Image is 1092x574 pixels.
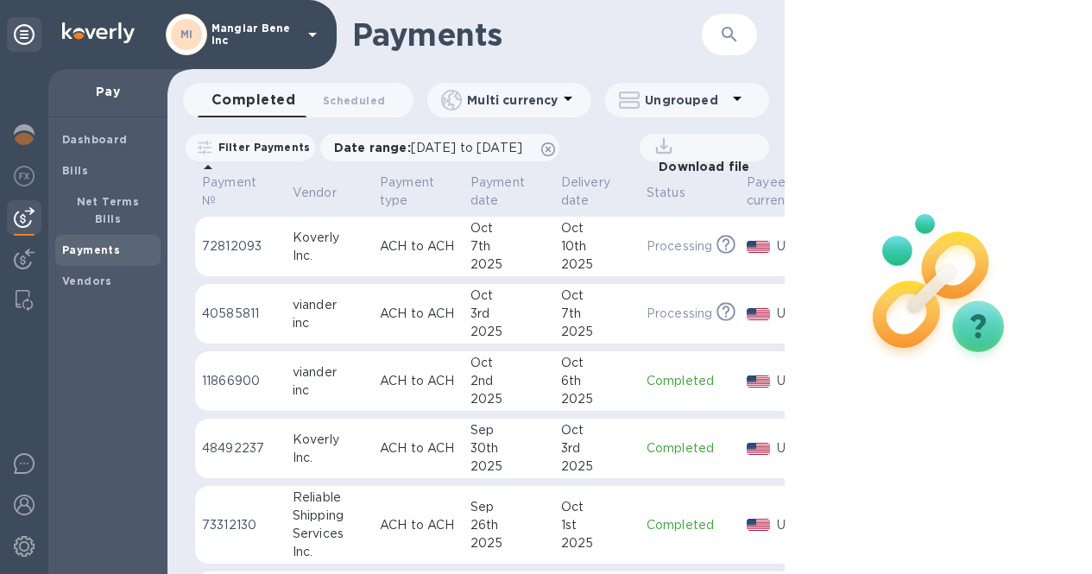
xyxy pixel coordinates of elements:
[293,449,366,467] div: Inc.
[470,323,547,341] div: 2025
[647,305,712,323] p: Processing
[380,516,457,534] p: ACH to ACH
[747,173,798,210] p: Payee currency
[62,274,112,287] b: Vendors
[561,219,633,237] div: Oct
[320,134,559,161] div: Date range:[DATE] to [DATE]
[645,91,727,109] p: Ungrouped
[777,372,821,390] p: USD
[747,519,770,531] img: USD
[380,372,457,390] p: ACH to ACH
[777,516,821,534] p: USD
[647,372,733,390] p: Completed
[467,91,558,109] p: Multi currency
[777,305,821,323] p: USD
[470,439,547,457] div: 30th
[211,22,298,47] p: Mangiar Bene inc
[561,457,633,476] div: 2025
[293,184,359,202] span: Vendor
[647,237,712,255] p: Processing
[470,287,547,305] div: Oct
[470,219,547,237] div: Oct
[470,534,547,552] div: 2025
[647,184,685,202] p: Status
[62,133,128,146] b: Dashboard
[470,305,547,323] div: 3rd
[293,543,366,561] div: Inc.
[62,22,135,43] img: Logo
[561,421,633,439] div: Oct
[470,354,547,372] div: Oct
[62,243,120,256] b: Payments
[470,498,547,516] div: Sep
[14,166,35,186] img: Foreign exchange
[561,439,633,457] div: 3rd
[293,489,366,507] div: Reliable
[561,173,610,210] p: Delivery date
[652,158,749,175] p: Download file
[293,507,366,525] div: Shipping
[561,498,633,516] div: Oct
[380,439,457,457] p: ACH to ACH
[561,354,633,372] div: Oct
[777,237,821,255] p: USD
[777,439,821,457] p: USD
[7,17,41,52] div: Unpin categories
[561,287,633,305] div: Oct
[293,314,366,332] div: inc
[62,164,88,177] b: Bills
[202,516,279,534] p: 73312130
[470,516,547,534] div: 26th
[747,173,821,210] span: Payee currency
[202,372,279,390] p: 11866900
[561,390,633,408] div: 2025
[293,247,366,265] div: Inc.
[293,229,366,247] div: Koverly
[323,91,385,110] span: Scheduled
[211,140,310,155] p: Filter Payments
[293,431,366,449] div: Koverly
[470,237,547,255] div: 7th
[747,308,770,320] img: USD
[470,457,547,476] div: 2025
[647,184,708,202] span: Status
[293,296,366,314] div: viander
[470,372,547,390] div: 2nd
[561,372,633,390] div: 6th
[561,173,633,210] span: Delivery date
[293,525,366,543] div: Services
[561,255,633,274] div: 2025
[211,88,295,112] span: Completed
[470,173,547,210] span: Payment date
[380,173,457,210] span: Payment type
[561,237,633,255] div: 10th
[380,237,457,255] p: ACH to ACH
[470,390,547,408] div: 2025
[561,534,633,552] div: 2025
[334,139,531,156] p: Date range :
[470,421,547,439] div: Sep
[747,375,770,388] img: USD
[470,255,547,274] div: 2025
[411,141,522,155] span: [DATE] to [DATE]
[293,363,366,382] div: viander
[293,184,337,202] p: Vendor
[561,305,633,323] div: 7th
[62,83,154,100] p: Pay
[202,439,279,457] p: 48492237
[180,28,193,41] b: MI
[647,516,733,534] p: Completed
[747,241,770,253] img: USD
[747,443,770,455] img: USD
[352,16,702,53] h1: Payments
[380,173,434,210] p: Payment type
[202,305,279,323] p: 40585811
[561,323,633,341] div: 2025
[202,173,256,210] p: Payment №
[647,439,733,457] p: Completed
[77,195,140,225] b: Net Terms Bills
[202,237,279,255] p: 72812093
[293,382,366,400] div: inc
[380,305,457,323] p: ACH to ACH
[470,173,525,210] p: Payment date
